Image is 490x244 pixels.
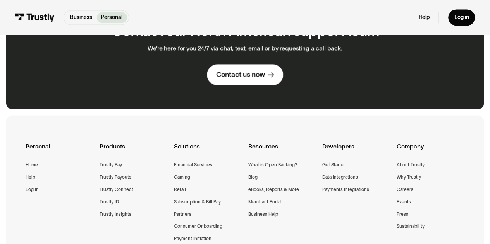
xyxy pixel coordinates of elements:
[322,173,358,181] a: Data Integrations
[70,14,92,22] p: Business
[322,160,346,168] a: Get Started
[65,12,96,23] a: Business
[248,210,278,218] a: Business Help
[248,173,257,181] a: Blog
[216,70,265,79] div: Contact us now
[207,64,283,85] a: Contact us now
[100,142,168,160] div: Products
[101,14,122,22] p: Personal
[26,142,94,160] div: Personal
[174,222,222,230] a: Consumer Onboarding
[397,160,425,168] a: About Trustly
[454,14,469,21] div: Log in
[397,198,411,205] a: Events
[174,234,211,242] a: Payment Initiation
[174,210,191,218] a: Partners
[248,160,297,168] a: What is Open Banking?
[397,142,465,160] div: Company
[448,9,475,25] a: Log in
[174,142,242,160] div: Solutions
[397,210,408,218] a: Press
[26,185,39,193] a: Log in
[174,173,190,181] a: Gaming
[397,185,413,193] a: Careers
[100,185,133,193] a: Trustly Connect
[26,160,38,168] a: Home
[322,142,390,160] div: Developers
[418,14,430,21] a: Help
[397,222,425,230] a: Sustainability
[174,198,221,205] a: Subscription & Bill Pay
[15,13,55,21] img: Trustly Logo
[174,185,186,193] a: Retail
[100,160,122,168] a: Trustly Pay
[100,210,131,218] a: Trustly Insights
[174,160,212,168] a: Financial Services
[248,185,299,193] a: eBooks, Reports & More
[100,198,119,205] a: Trustly ID
[322,185,369,193] a: Payments Integrations
[148,45,342,52] p: We’re here for you 24/7 via chat, text, email or by requesting a call back.
[248,142,316,160] div: Resources
[26,173,35,181] a: Help
[100,173,131,181] a: Trustly Payouts
[97,12,127,23] a: Personal
[397,173,421,181] a: Why Trustly
[248,198,281,205] a: Merchant Portal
